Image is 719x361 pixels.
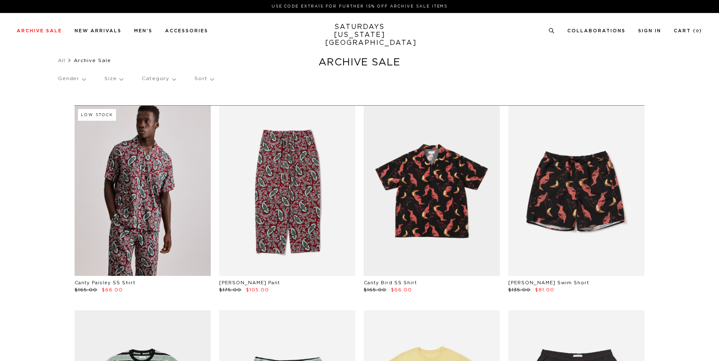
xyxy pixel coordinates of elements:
span: $66.00 [391,288,412,292]
span: $66.00 [102,288,123,292]
a: Men's [134,29,153,33]
p: Gender [58,69,85,88]
a: Sign In [638,29,661,33]
a: Canty Bird SS Shirt [364,280,417,285]
a: All [58,58,65,63]
a: Accessories [165,29,208,33]
span: $175.00 [219,288,241,292]
small: 0 [696,29,699,33]
a: [PERSON_NAME] Swim Short [508,280,589,285]
span: $135.00 [508,288,530,292]
p: Use Code EXTRA15 for Further 15% Off Archive Sale Items [20,3,699,10]
p: Size [104,69,123,88]
a: Collaborations [567,29,626,33]
span: $165.00 [364,288,386,292]
span: $105.00 [246,288,269,292]
a: New Arrivals [75,29,122,33]
a: Canty Paisley SS Shirt [75,280,135,285]
a: Cart (0) [674,29,702,33]
a: Archive Sale [17,29,62,33]
span: Archive Sale [74,58,111,63]
span: $165.00 [75,288,97,292]
p: Sort [194,69,213,88]
a: [PERSON_NAME] Pant [219,280,280,285]
a: SATURDAYS[US_STATE][GEOGRAPHIC_DATA] [325,23,394,47]
p: Category [142,69,176,88]
span: $81.00 [535,288,554,292]
div: Low Stock [78,109,116,121]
